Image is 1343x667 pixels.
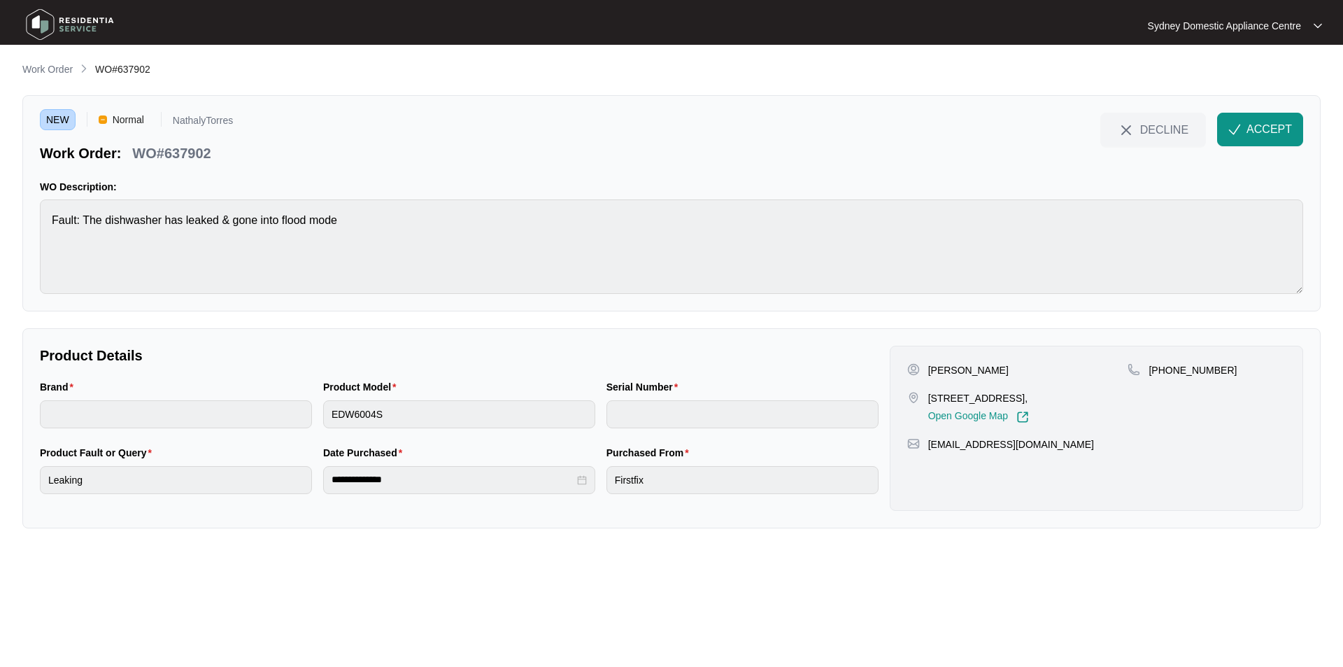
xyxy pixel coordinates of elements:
[1149,363,1237,377] p: [PHONE_NUMBER]
[1148,19,1301,33] p: Sydney Domestic Appliance Centre
[132,143,211,163] p: WO#637902
[323,400,595,428] input: Product Model
[1314,22,1322,29] img: dropdown arrow
[173,115,233,130] p: NathalyTorres
[40,180,1303,194] p: WO Description:
[606,446,695,460] label: Purchased From
[332,472,574,487] input: Date Purchased
[107,109,150,130] span: Normal
[1100,113,1206,146] button: close-IconDECLINE
[40,143,121,163] p: Work Order:
[40,109,76,130] span: NEW
[1118,122,1135,139] img: close-Icon
[22,62,73,76] p: Work Order
[928,391,1029,405] p: [STREET_ADDRESS],
[78,63,90,74] img: chevron-right
[1217,113,1303,146] button: check-IconACCEPT
[20,62,76,78] a: Work Order
[21,3,119,45] img: residentia service logo
[928,411,1029,423] a: Open Google Map
[40,380,79,394] label: Brand
[1128,363,1140,376] img: map-pin
[907,391,920,404] img: map-pin
[907,363,920,376] img: user-pin
[40,466,312,494] input: Product Fault or Query
[606,380,683,394] label: Serial Number
[928,363,1009,377] p: [PERSON_NAME]
[606,466,879,494] input: Purchased From
[907,437,920,450] img: map-pin
[40,346,879,365] p: Product Details
[1016,411,1029,423] img: Link-External
[1246,121,1292,138] span: ACCEPT
[323,380,402,394] label: Product Model
[40,446,157,460] label: Product Fault or Query
[1140,122,1188,137] span: DECLINE
[40,400,312,428] input: Brand
[928,437,1094,451] p: [EMAIL_ADDRESS][DOMAIN_NAME]
[1228,123,1241,136] img: check-Icon
[40,199,1303,294] textarea: Fault: The dishwasher has leaked & gone into flood mode
[323,446,408,460] label: Date Purchased
[95,64,150,75] span: WO#637902
[606,400,879,428] input: Serial Number
[99,115,107,124] img: Vercel Logo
